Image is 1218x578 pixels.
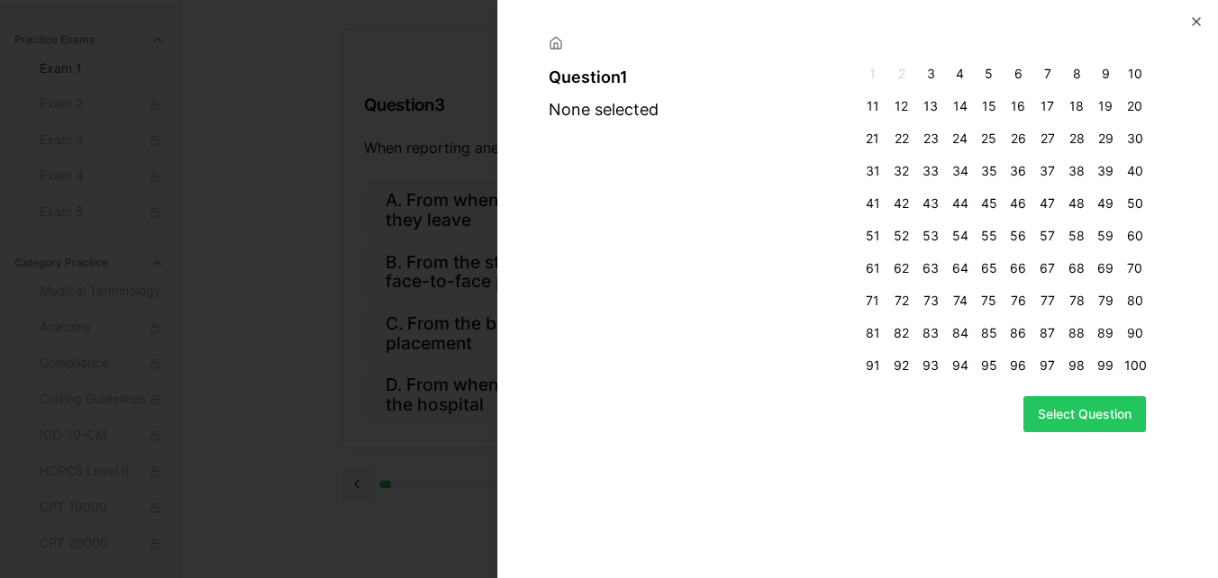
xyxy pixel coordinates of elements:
[949,357,970,375] span: 94
[1037,65,1059,83] span: 7
[861,227,883,245] span: 51
[861,194,883,212] span: 41
[891,162,913,180] span: 32
[978,227,1000,245] span: 55
[1023,396,1146,432] button: Select Question
[920,292,941,310] span: 73
[1095,227,1116,245] span: 59
[891,97,913,115] span: 12
[861,162,883,180] span: 31
[1007,97,1029,115] span: 16
[920,357,941,375] span: 93
[949,162,970,180] span: 34
[920,130,941,148] span: 23
[1037,357,1059,375] span: 97
[1066,97,1087,115] span: 18
[1007,227,1029,245] span: 56
[949,130,970,148] span: 24
[1066,292,1087,310] span: 78
[1037,97,1059,115] span: 17
[1037,130,1059,148] span: 27
[1095,97,1116,115] span: 19
[891,194,913,212] span: 42
[1095,357,1116,375] span: 99
[949,292,970,310] span: 74
[978,162,1000,180] span: 35
[1066,259,1087,277] span: 68
[1095,130,1116,148] span: 29
[1007,357,1029,375] span: 96
[978,292,1000,310] span: 75
[861,259,883,277] span: 61
[920,227,941,245] span: 53
[891,227,913,245] span: 52
[1124,357,1146,375] span: 100
[861,130,883,148] span: 21
[920,65,941,83] span: 3
[978,65,1000,83] span: 5
[549,65,854,90] div: Question 1
[1095,194,1116,212] span: 49
[949,227,970,245] span: 54
[978,259,1000,277] span: 65
[1037,227,1059,245] span: 57
[978,324,1000,342] span: 85
[1124,194,1146,212] span: 50
[1066,162,1087,180] span: 38
[949,194,970,212] span: 44
[1007,194,1029,212] span: 46
[1007,259,1029,277] span: 66
[1007,162,1029,180] span: 36
[891,357,913,375] span: 92
[978,97,1000,115] span: 15
[949,97,970,115] span: 14
[891,259,913,277] span: 62
[920,324,941,342] span: 83
[891,130,913,148] span: 22
[1095,259,1116,277] span: 69
[549,97,854,122] div: None selected
[1124,97,1146,115] span: 20
[1037,259,1059,277] span: 67
[1037,194,1059,212] span: 47
[1066,227,1087,245] span: 58
[1124,292,1146,310] span: 80
[949,65,970,83] span: 4
[1095,324,1116,342] span: 89
[949,324,970,342] span: 84
[1037,162,1059,180] span: 37
[978,357,1000,375] span: 95
[1066,324,1087,342] span: 88
[891,292,913,310] span: 72
[861,324,883,342] span: 81
[920,162,941,180] span: 33
[1007,324,1029,342] span: 86
[1124,162,1146,180] span: 40
[920,259,941,277] span: 63
[978,130,1000,148] span: 25
[1095,292,1116,310] span: 79
[1007,130,1029,148] span: 26
[1124,130,1146,148] span: 30
[920,97,941,115] span: 13
[891,65,913,83] span: 2
[1124,227,1146,245] span: 60
[1007,292,1029,310] span: 76
[861,292,883,310] span: 71
[891,324,913,342] span: 82
[1066,130,1087,148] span: 28
[1066,65,1087,83] span: 8
[861,357,883,375] span: 91
[1124,324,1146,342] span: 90
[1066,357,1087,375] span: 98
[1066,194,1087,212] span: 48
[1095,162,1116,180] span: 39
[861,97,883,115] span: 11
[1037,324,1059,342] span: 87
[1095,65,1116,83] span: 9
[1124,259,1146,277] span: 70
[949,259,970,277] span: 64
[1037,292,1059,310] span: 77
[920,194,941,212] span: 43
[1007,65,1029,83] span: 6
